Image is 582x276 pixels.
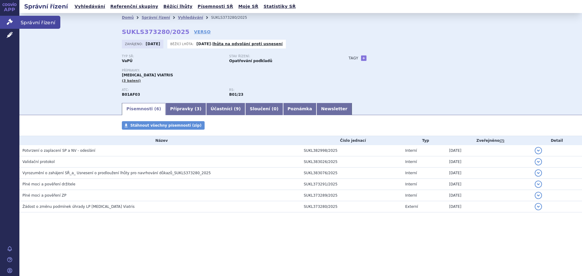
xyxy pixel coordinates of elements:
strong: [DATE] [146,42,160,46]
a: Správní řízení [142,15,170,20]
span: Interní [405,182,417,186]
span: Stáhnout všechny písemnosti (zip) [130,123,202,128]
button: detail [535,147,542,154]
span: Interní [405,193,417,198]
a: lhůta na odvolání proti usnesení [212,42,283,46]
td: [DATE] [446,201,532,212]
span: 0 [273,106,276,111]
h2: Správní řízení [19,2,73,11]
th: Název [19,136,301,145]
td: SUKL383026/2025 [301,156,402,168]
button: detail [535,203,542,210]
a: Vyhledávání [73,2,107,11]
strong: EDOXABAN [122,92,140,97]
td: [DATE] [446,168,532,179]
a: Běžící lhůty [162,2,194,11]
button: detail [535,181,542,188]
strong: SUKLS373280/2025 [122,28,189,35]
span: Žádost o změnu podmínek úhrady LP Edoxaban Viatris [22,205,135,209]
button: detail [535,158,542,165]
a: Stáhnout všechny písemnosti (zip) [122,121,205,130]
span: Interní [405,171,417,175]
span: Plné moci a pověření držitele [22,182,75,186]
strong: VaPÚ [122,59,132,63]
td: SUKL382998/2025 [301,145,402,156]
span: Interní [405,160,417,164]
span: (3 balení) [122,79,141,83]
strong: gatrany a xabany vyšší síly [229,92,243,97]
strong: Opatřování podkladů [229,59,272,63]
td: SUKL373289/2025 [301,190,402,201]
td: [DATE] [446,156,532,168]
p: Stav řízení: [229,55,330,58]
h3: Tagy [349,55,358,62]
a: Poznámka [283,103,317,115]
p: ATC: [122,88,223,92]
a: Písemnosti (6) [122,103,166,115]
p: Typ SŘ: [122,55,223,58]
td: SUKL373291/2025 [301,179,402,190]
span: [MEDICAL_DATA] VIATRIS [122,73,173,77]
span: Externí [405,205,418,209]
a: Přípravky (3) [166,103,206,115]
strong: [DATE] [196,42,211,46]
button: detail [535,192,542,199]
th: Zveřejněno [446,136,532,145]
p: Přípravky: [122,69,336,72]
th: Typ [402,136,446,145]
td: SUKL373280/2025 [301,201,402,212]
span: Vyrozumění o zahájení SŘ_a_ Usnesení o prodloužení lhůty pro navrhování důkazů_SUKLS373280_2025 [22,171,211,175]
span: Interní [405,148,417,153]
span: Běžící lhůta: [170,42,195,46]
li: SUKLS373280/2025 [211,13,255,22]
a: Domů [122,15,134,20]
a: Referenční skupiny [109,2,160,11]
span: Validační protokol [22,160,55,164]
abbr: (?) [500,139,504,143]
p: RS: [229,88,330,92]
a: Moje SŘ [236,2,260,11]
a: Sloučení (0) [245,103,283,115]
a: Účastníci (9) [206,103,245,115]
td: [DATE] [446,145,532,156]
a: Písemnosti SŘ [196,2,235,11]
td: [DATE] [446,190,532,201]
a: + [361,55,366,61]
td: SUKL383076/2025 [301,168,402,179]
span: 3 [197,106,200,111]
a: Statistiky SŘ [262,2,297,11]
a: Vyhledávání [178,15,203,20]
span: Potvrzení o zaplacení SP a NV - odeslání [22,148,95,153]
button: detail [535,169,542,177]
a: VERSO [194,29,211,35]
span: 9 [236,106,239,111]
span: Zahájeno: [125,42,144,46]
th: Detail [532,136,582,145]
span: Správní řízení [19,16,60,28]
a: Newsletter [316,103,352,115]
p: - [196,42,283,46]
span: Plné moci a pověření ZP [22,193,66,198]
th: Číslo jednací [301,136,402,145]
span: 6 [156,106,159,111]
td: [DATE] [446,179,532,190]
